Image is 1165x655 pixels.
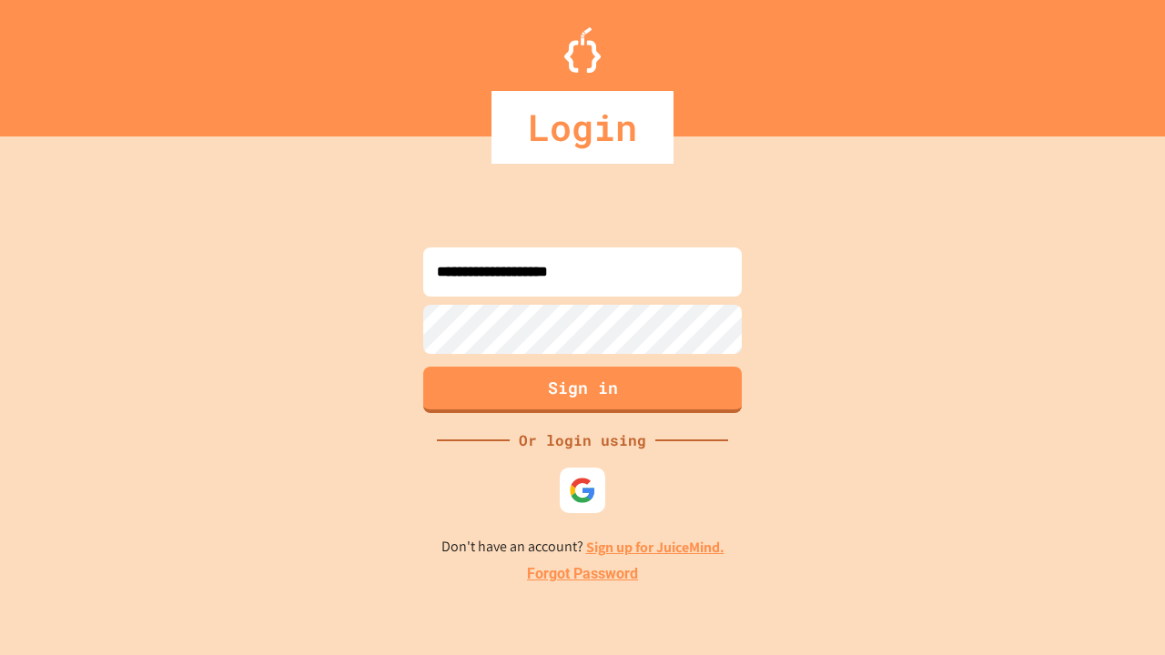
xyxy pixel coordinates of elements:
div: Or login using [510,429,655,451]
p: Don't have an account? [441,536,724,559]
div: Login [491,91,674,164]
a: Sign up for JuiceMind. [586,538,724,557]
button: Sign in [423,367,742,413]
img: google-icon.svg [569,477,596,504]
img: Logo.svg [564,27,601,73]
a: Forgot Password [527,563,638,585]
